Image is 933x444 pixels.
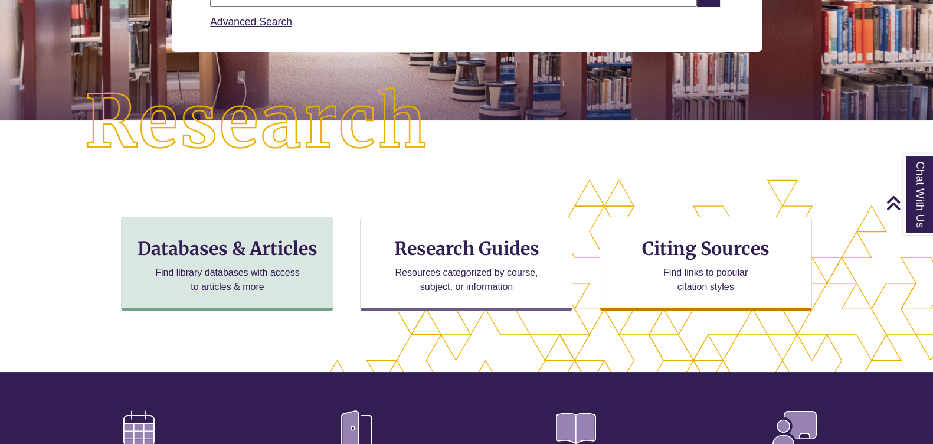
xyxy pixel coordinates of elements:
h3: Databases & Articles [131,237,323,260]
a: Back to Top [886,195,930,211]
img: Research [47,50,466,195]
p: Find library databases with access to articles & more [150,266,305,294]
a: Research Guides Resources categorized by course, subject, or information [360,217,572,311]
h3: Research Guides [370,237,562,260]
a: Citing Sources Find links to popular citation styles [600,217,812,311]
a: Advanced Search [210,16,292,28]
a: Databases & Articles Find library databases with access to articles & more [121,217,333,311]
p: Resources categorized by course, subject, or information [389,266,544,294]
p: Find links to popular citation styles [648,266,763,294]
h3: Citing Sources [634,237,778,260]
